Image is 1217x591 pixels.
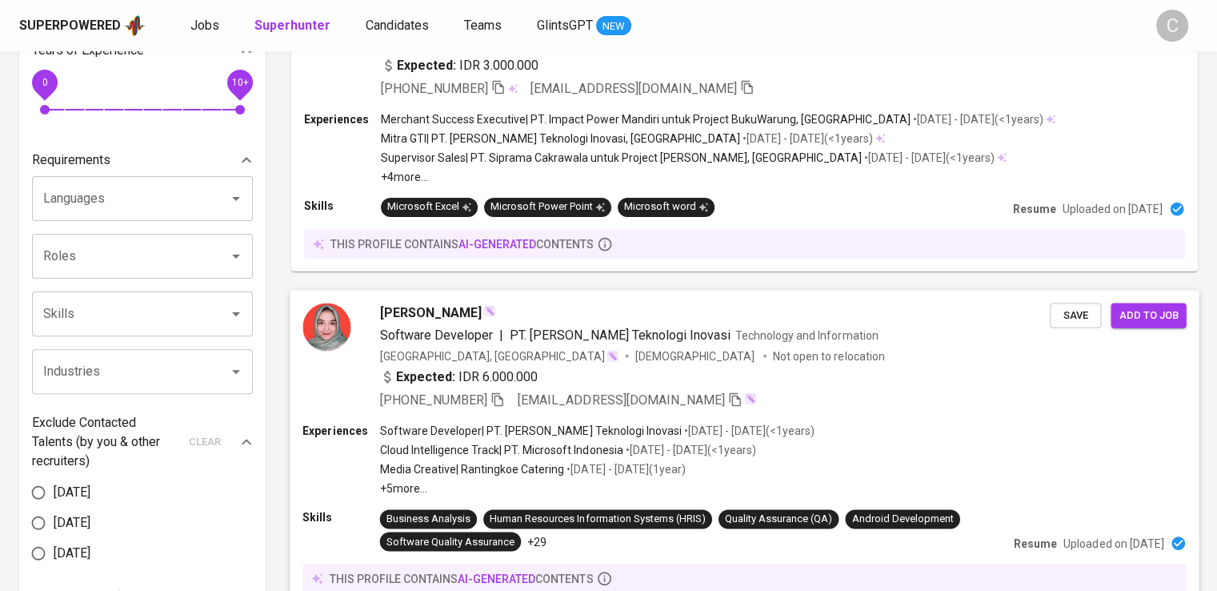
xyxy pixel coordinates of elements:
p: • [DATE] - [DATE] ( <1 years ) [682,423,815,439]
a: Superhunter [254,16,334,36]
img: magic_wand.svg [606,349,619,362]
p: • [DATE] - [DATE] ( <1 years ) [862,150,995,166]
img: 417c1680a1dfe4063e09fb99804800ce.jpeg [302,303,350,351]
button: Open [225,360,247,383]
b: Superhunter [254,18,330,33]
span: NEW [596,18,631,34]
span: PT. [PERSON_NAME] Teknologi Inovasi [510,327,731,342]
button: Add to job [1111,303,1186,328]
div: IDR 6.000.000 [380,367,538,386]
span: [DATE] [54,483,90,502]
img: magic_wand.svg [744,392,757,404]
span: [DATE] [54,544,90,563]
span: [DEMOGRAPHIC_DATA] [635,348,757,364]
p: Cloud Intelligence Track | PT. Microsoft Indonesia [380,442,623,458]
span: 10+ [231,77,248,88]
p: +29 [527,533,546,549]
a: Jobs [190,16,222,36]
div: Software Quality Assurance [386,534,514,549]
span: AI-generated [458,238,536,251]
span: [PHONE_NUMBER] [381,81,488,96]
span: [DATE] [54,513,90,533]
a: Candidates [366,16,432,36]
p: Skills [302,509,379,525]
p: Uploaded on [DATE] [1063,535,1163,551]
p: Not open to relocation [773,348,884,364]
span: [PERSON_NAME] [380,303,482,322]
p: this profile contains contents [330,236,594,252]
a: GlintsGPT NEW [537,16,631,36]
p: Requirements [32,151,110,170]
span: Software Developer [380,327,493,342]
div: Human Resources Information Systems (HRIS) [490,512,706,527]
span: | [499,325,503,344]
div: [GEOGRAPHIC_DATA], [GEOGRAPHIC_DATA] [380,348,619,364]
p: Resume [1013,201,1056,217]
div: Quality Assurance (QA) [725,512,832,527]
div: Microsoft Power Point [490,199,605,215]
button: Open [225,187,247,210]
p: Experiences [302,423,379,439]
p: this profile contains contents [329,570,593,586]
a: Superpoweredapp logo [19,14,146,38]
p: Software Developer | PT. [PERSON_NAME] Teknologi Inovasi [380,423,682,439]
p: +5 more ... [380,480,815,497]
p: • [DATE] - [DATE] ( <1 years ) [623,442,756,458]
span: Add to job [1119,306,1178,324]
b: Expected: [396,367,455,386]
p: Resume [1014,535,1057,551]
button: Open [225,303,247,325]
p: • [DATE] - [DATE] ( 1 year ) [564,461,685,477]
span: [EMAIL_ADDRESS][DOMAIN_NAME] [518,392,725,407]
span: Technology and Information [735,328,879,341]
p: • [DATE] - [DATE] ( <1 years ) [740,131,873,147]
b: Expected: [397,56,456,75]
span: [PHONE_NUMBER] [380,392,487,407]
button: Save [1050,303,1101,328]
p: Mitra GTI | PT. [PERSON_NAME] Teknologi Inovasi, [GEOGRAPHIC_DATA] [381,131,740,147]
span: Candidates [366,18,429,33]
p: Skills [304,198,381,214]
img: app logo [124,14,146,38]
p: Media Creative | Rantingkoe Catering [380,461,565,477]
div: Requirements [32,144,253,176]
span: Jobs [190,18,219,33]
p: Experiences [304,111,381,127]
span: AI-generated [458,572,535,585]
button: Open [225,245,247,267]
div: IDR 3.000.000 [381,56,538,75]
a: Teams [464,16,505,36]
span: Save [1058,306,1093,324]
span: 0 [42,77,47,88]
span: [EMAIL_ADDRESS][DOMAIN_NAME] [530,81,737,96]
span: GlintsGPT [537,18,593,33]
p: Supervisor Sales | PT. Siprama Cakrawala untuk Project [PERSON_NAME], [GEOGRAPHIC_DATA] [381,150,862,166]
p: • [DATE] - [DATE] ( <1 years ) [911,111,1043,127]
div: Exclude Contacted Talents (by you & other recruiters)clear [32,413,253,471]
img: magic_wand.svg [483,304,496,317]
p: Exclude Contacted Talents (by you & other recruiters) [32,413,179,471]
div: Microsoft Excel [387,199,471,215]
div: Business Analysis [386,512,470,527]
p: Merchant Success Executive | PT. Impact Power Mandiri untuk Project BukuWarung, [GEOGRAPHIC_DATA] [381,111,911,127]
span: Teams [464,18,502,33]
div: Microsoft word [624,199,708,215]
p: Uploaded on [DATE] [1063,201,1163,217]
div: C [1156,10,1188,42]
div: Android Development [851,512,953,527]
p: +4 more ... [381,169,1055,185]
div: Superpowered [19,17,121,35]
